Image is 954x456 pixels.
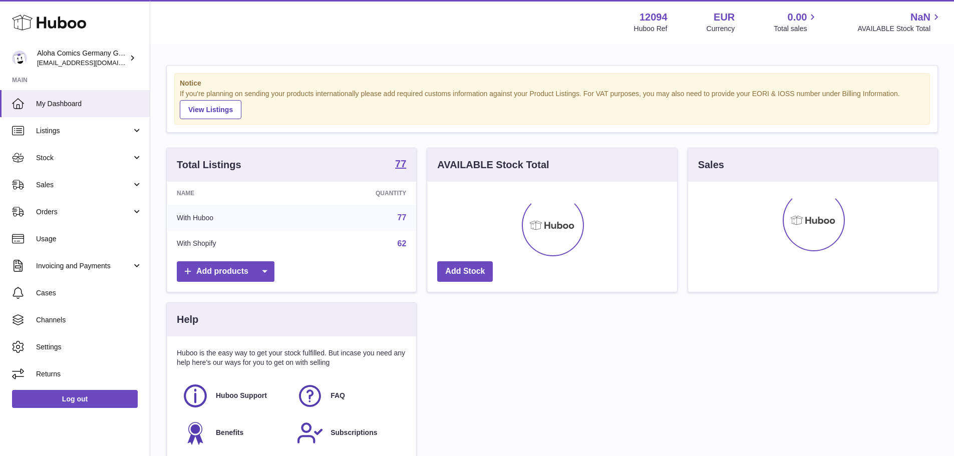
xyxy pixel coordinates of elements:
strong: 12094 [640,11,668,24]
a: Huboo Support [182,382,286,409]
div: Aloha Comics Germany GmbH [37,49,127,68]
span: Subscriptions [331,428,377,437]
td: With Huboo [167,205,301,231]
a: 0.00 Total sales [774,11,818,34]
span: Returns [36,369,142,379]
span: Usage [36,234,142,244]
img: internalAdmin-12094@internal.huboo.com [12,51,27,66]
p: Huboo is the easy way to get your stock fulfilled. But incase you need any help here's our ways f... [177,348,406,367]
a: 77 [398,213,407,222]
h3: Help [177,313,198,326]
span: Invoicing and Payments [36,261,132,271]
a: FAQ [296,382,401,409]
a: Add Stock [437,261,493,282]
strong: Notice [180,79,924,88]
a: 77 [395,159,406,171]
a: 62 [398,239,407,248]
div: Huboo Ref [634,24,668,34]
h3: Sales [698,158,724,172]
a: Subscriptions [296,419,401,446]
a: Add products [177,261,274,282]
th: Name [167,182,301,205]
span: My Dashboard [36,99,142,109]
span: Settings [36,342,142,352]
td: With Shopify [167,231,301,257]
div: Currency [707,24,735,34]
th: Quantity [301,182,417,205]
span: Stock [36,153,132,163]
strong: 77 [395,159,406,169]
div: If you're planning on sending your products internationally please add required customs informati... [180,89,924,119]
span: NaN [910,11,930,24]
a: View Listings [180,100,241,119]
span: Orders [36,207,132,217]
a: Benefits [182,419,286,446]
a: NaN AVAILABLE Stock Total [857,11,942,34]
span: AVAILABLE Stock Total [857,24,942,34]
span: 0.00 [788,11,807,24]
span: Huboo Support [216,391,267,400]
a: Log out [12,390,138,408]
span: Benefits [216,428,243,437]
span: Cases [36,288,142,298]
span: Sales [36,180,132,190]
span: Listings [36,126,132,136]
span: Channels [36,315,142,325]
strong: EUR [714,11,735,24]
h3: AVAILABLE Stock Total [437,158,549,172]
span: Total sales [774,24,818,34]
span: [EMAIL_ADDRESS][DOMAIN_NAME] [37,59,147,67]
h3: Total Listings [177,158,241,172]
span: FAQ [331,391,345,400]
